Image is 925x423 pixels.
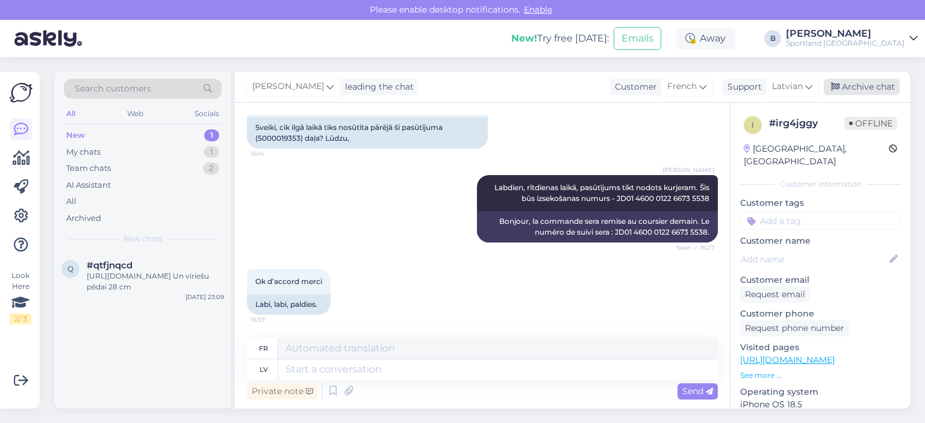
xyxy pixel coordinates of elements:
[786,29,905,39] div: [PERSON_NAME]
[752,120,754,129] span: i
[520,4,556,15] span: Enable
[614,27,661,50] button: Emails
[740,398,901,411] p: iPhone OS 18.5
[66,196,76,208] div: All
[669,243,714,252] span: Seen ✓ 16:27
[494,183,711,203] span: Labdien, rītdienas laikā, pasūtījums tikt nodots kurjeram. Šis būs izsekošanas numurs - JD01 4600...
[247,294,331,315] div: Labi, labi, paldies.
[740,235,901,247] p: Customer name
[252,80,324,93] span: [PERSON_NAME]
[786,29,918,48] a: [PERSON_NAME]Sportland [GEOGRAPHIC_DATA]
[66,212,101,224] div: Archived
[824,79,900,95] div: Archive chat
[769,116,844,131] div: # irg4jggy
[740,370,901,381] p: See more ...
[682,386,713,397] span: Send
[740,274,901,286] p: Customer email
[740,307,901,320] p: Customer phone
[87,271,224,292] div: [URL][DOMAIN_NAME] Un vīriešu pēdai 28 cm
[723,81,762,93] div: Support
[772,80,803,93] span: Latvian
[87,260,132,271] span: #qtfjnqcd
[66,179,111,191] div: AI Assistant
[204,146,219,158] div: 1
[676,28,735,49] div: Away
[844,117,897,130] span: Offline
[125,106,146,122] div: Web
[192,106,222,122] div: Socials
[251,149,296,158] span: 16:14
[10,313,31,324] div: 2 / 3
[740,320,849,336] div: Request phone number
[511,32,537,44] b: New!
[75,82,151,95] span: Search customers
[251,315,296,324] span: 16:37
[247,383,318,400] div: Private note
[740,341,901,354] p: Visited pages
[66,146,101,158] div: My chats
[511,31,609,46] div: Try free [DATE]:
[10,270,31,324] div: Look Here
[204,129,219,141] div: 1
[66,162,111,174] div: Team chats
[260,359,268,380] div: lv
[662,165,714,174] span: [PERSON_NAME]
[764,30,781,47] div: B
[255,277,322,286] span: Ok d’accord merci
[740,354,835,365] a: [URL][DOMAIN_NAME]
[67,264,73,273] span: q
[741,253,887,266] input: Add name
[740,179,901,190] div: Customer information
[340,81,414,93] div: leading the chat
[744,143,889,168] div: [GEOGRAPHIC_DATA], [GEOGRAPHIC_DATA]
[64,106,78,122] div: All
[247,117,488,149] div: Sveiki, cik ilgā laikā tiks nosūtīta pārējā šī pasūtījuma (5000019353) daļa? Lūdzu,
[477,211,718,242] div: Bonjour, la commande sera remise au coursier demain. Le numéro de suivi sera : JD01 4600 0122 667...
[667,80,697,93] span: French
[203,162,219,174] div: 2
[740,286,810,303] div: Request email
[259,338,268,359] div: fr
[786,39,905,48] div: Sportland [GEOGRAPHIC_DATA]
[185,292,224,301] div: [DATE] 23:09
[740,197,901,209] p: Customer tags
[66,129,85,141] div: New
[740,212,901,230] input: Add a tag
[610,81,657,93] div: Customer
[123,233,162,244] span: New chats
[10,81,33,104] img: Askly Logo
[740,386,901,398] p: Operating system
